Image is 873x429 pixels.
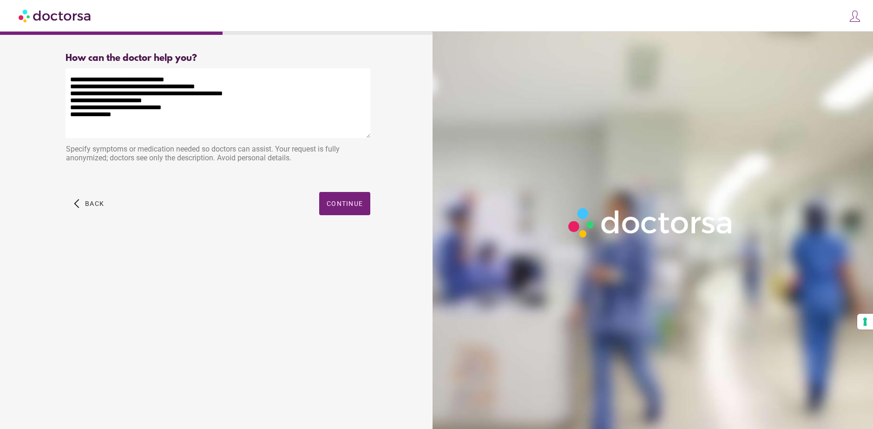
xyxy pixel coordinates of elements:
[848,10,861,23] img: icons8-customer-100.png
[85,200,104,207] span: Back
[66,140,370,169] div: Specify symptoms or medication needed so doctors can assist. Your request is fully anonymized; do...
[19,5,92,26] img: Doctorsa.com
[327,200,363,207] span: Continue
[70,192,108,215] button: arrow_back_ios Back
[66,53,370,64] div: How can the doctor help you?
[564,203,738,242] img: Logo-Doctorsa-trans-White-partial-flat.png
[857,314,873,330] button: Your consent preferences for tracking technologies
[319,192,370,215] button: Continue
